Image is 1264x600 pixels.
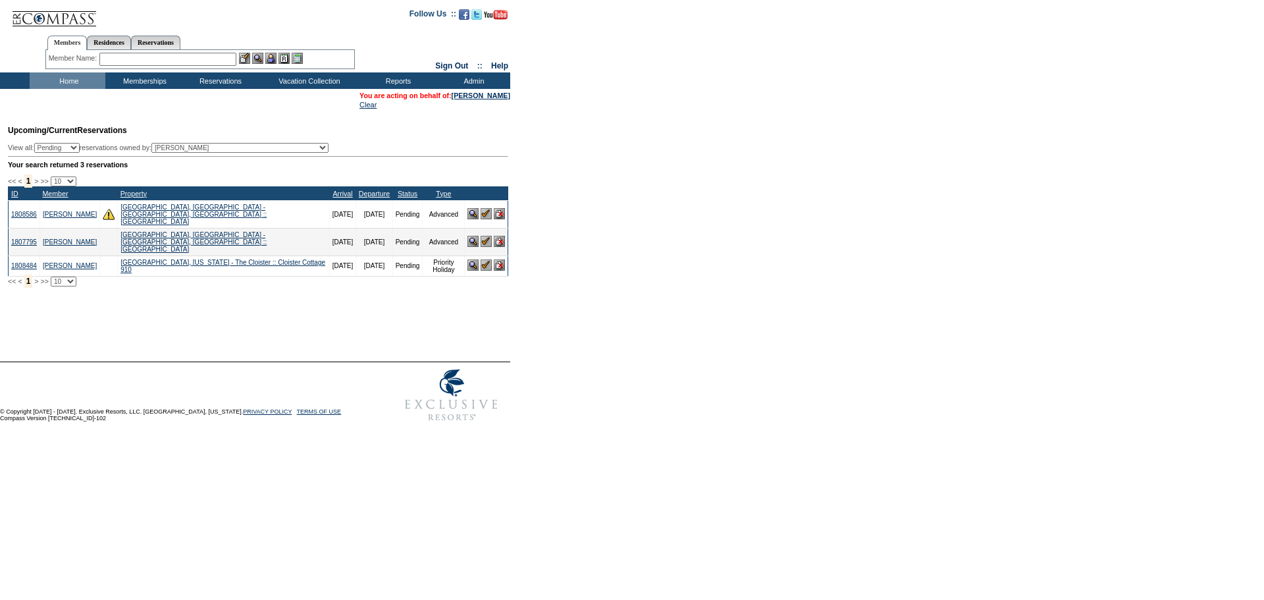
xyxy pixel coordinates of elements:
[120,190,147,198] a: Property
[49,53,99,64] div: Member Name:
[43,211,97,218] a: [PERSON_NAME]
[47,36,88,50] a: Members
[392,200,423,228] td: Pending
[11,211,37,218] a: 1808586
[18,177,22,185] span: <
[120,259,325,273] a: [GEOGRAPHIC_DATA], [US_STATE] - The Cloister :: Cloister Cottage 910
[43,262,97,269] a: [PERSON_NAME]
[467,236,479,247] img: View Reservation
[471,13,482,21] a: Follow us on Twitter
[265,53,276,64] img: Impersonate
[181,72,257,89] td: Reservations
[484,10,508,20] img: Subscribe to our YouTube Channel
[484,13,508,21] a: Subscribe to our YouTube Channel
[423,200,465,228] td: Advanced
[467,208,479,219] img: View Reservation
[131,36,180,49] a: Reservations
[42,190,68,198] a: Member
[359,92,510,99] span: You are acting on behalf of:
[8,161,508,169] div: Your search returned 3 reservations
[435,61,468,70] a: Sign Out
[436,190,451,198] a: Type
[239,53,250,64] img: b_edit.gif
[459,9,469,20] img: Become our fan on Facebook
[105,72,181,89] td: Memberships
[398,190,417,198] a: Status
[30,72,105,89] td: Home
[467,259,479,271] img: View Reservation
[278,53,290,64] img: Reservations
[8,126,127,135] span: Reservations
[252,53,263,64] img: View
[40,177,48,185] span: >>
[356,256,392,276] td: [DATE]
[40,277,48,285] span: >>
[34,277,38,285] span: >
[43,238,97,246] a: [PERSON_NAME]
[103,208,115,220] img: There are insufficient days and/or tokens to cover this reservation
[494,208,505,219] img: Cancel Reservation
[359,190,390,198] a: Departure
[297,408,342,415] a: TERMS OF USE
[120,204,267,225] a: [GEOGRAPHIC_DATA], [GEOGRAPHIC_DATA] - [GEOGRAPHIC_DATA], [GEOGRAPHIC_DATA] :: [GEOGRAPHIC_DATA]
[477,61,483,70] span: ::
[481,236,492,247] img: Confirm Reservation
[8,143,334,153] div: View all: reservations owned by:
[481,259,492,271] img: Confirm Reservation
[329,200,355,228] td: [DATE]
[392,256,423,276] td: Pending
[356,200,392,228] td: [DATE]
[423,256,465,276] td: Priority Holiday
[243,408,292,415] a: PRIVACY POLICY
[332,190,352,198] a: Arrival
[329,256,355,276] td: [DATE]
[491,61,508,70] a: Help
[481,208,492,219] img: Confirm Reservation
[471,9,482,20] img: Follow us on Twitter
[257,72,359,89] td: Vacation Collection
[34,177,38,185] span: >
[359,101,377,109] a: Clear
[459,13,469,21] a: Become our fan on Facebook
[356,228,392,256] td: [DATE]
[18,277,22,285] span: <
[409,8,456,24] td: Follow Us ::
[8,177,16,185] span: <<
[24,275,33,288] span: 1
[434,72,510,89] td: Admin
[11,262,37,269] a: 1808484
[359,72,434,89] td: Reports
[392,228,423,256] td: Pending
[8,126,77,135] span: Upcoming/Current
[494,259,505,271] img: Cancel Reservation
[494,236,505,247] img: Cancel Reservation
[120,231,267,253] a: [GEOGRAPHIC_DATA], [GEOGRAPHIC_DATA] - [GEOGRAPHIC_DATA], [GEOGRAPHIC_DATA] :: [GEOGRAPHIC_DATA]
[8,277,16,285] span: <<
[292,53,303,64] img: b_calculator.gif
[423,228,465,256] td: Advanced
[11,238,37,246] a: 1807795
[392,362,510,428] img: Exclusive Resorts
[87,36,131,49] a: Residences
[452,92,510,99] a: [PERSON_NAME]
[11,190,18,198] a: ID
[24,175,33,188] span: 1
[329,228,355,256] td: [DATE]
